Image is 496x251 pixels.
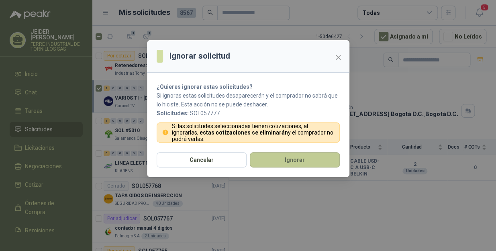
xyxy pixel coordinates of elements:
[157,109,340,118] p: SOL057777
[172,123,335,142] p: Si las solicitudes seleccionadas tienen cotizaciones, al ignorarlas, y el comprador no podrá verlas.
[157,91,340,109] p: Si ignoras estas solicitudes desaparecerán y el comprador no sabrá que lo hiciste. Esta acción no...
[335,54,341,61] span: close
[200,129,288,136] strong: estas cotizaciones se eliminarán
[250,152,340,167] button: Ignorar
[332,51,345,64] button: Close
[157,84,253,90] strong: ¿Quieres ignorar estas solicitudes?
[169,50,230,62] h3: Ignorar solicitud
[157,110,189,116] b: Solicitudes:
[157,152,247,167] button: Cancelar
